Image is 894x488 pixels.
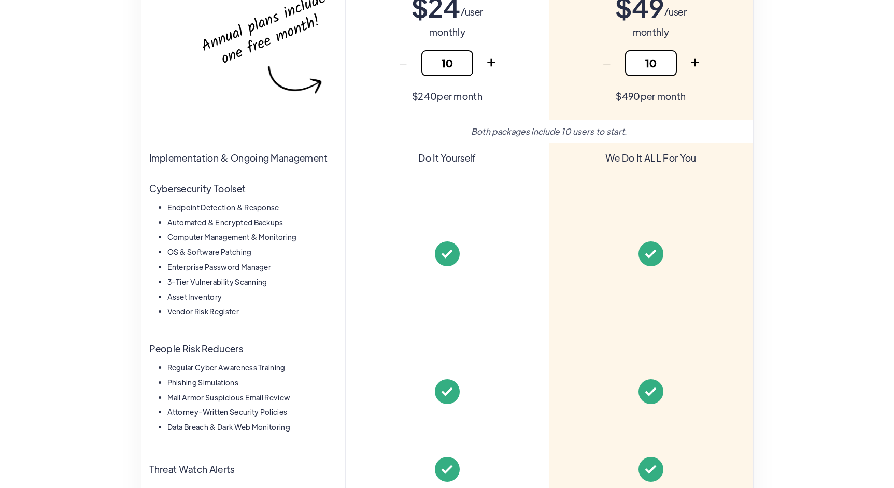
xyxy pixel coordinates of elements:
li: Phishing Simulations [167,377,337,389]
li: Attorney-Written Security Policies [167,406,337,419]
form: Price Form 1 [594,50,708,76]
div: monthly [633,25,669,40]
div: Do It Yourself [418,151,476,166]
li: Automated & Encrypted Backups [167,217,337,229]
li: Regular Cyber Awareness Training [167,362,337,374]
li: Data Breach & Dark Web Monitoring [167,421,337,434]
li: Enterprise Password Manager [167,261,337,274]
span: 240 [418,90,437,102]
div: monthly [429,25,465,40]
div: Implementation & Ongoing Management [149,151,328,166]
li: Endpoint Detection & Response [167,202,337,214]
div: Threat Watch Alerts [149,462,235,477]
span: 490 [622,90,641,102]
a: - [390,50,416,76]
li: Mail Armor Suspicious Email Review [167,392,337,404]
a: + [682,50,708,76]
em: Both packages include 10 users to start. [471,126,628,137]
a: + [478,50,504,76]
div: We Do It ALL For You [605,151,696,166]
img: Arrow pointing to pricing [266,65,323,96]
input: 10 [625,50,677,76]
li: Computer Management & Monitoring [167,231,337,243]
a: - [594,50,620,76]
div: /user [664,5,687,20]
li: OS & Software Patching [167,246,337,259]
li: Vendor Risk Register [167,306,337,318]
div: $ per month [616,89,686,104]
li: Asset Inventory [167,291,337,304]
iframe: Chat Widget [716,376,894,488]
form: Price Form 1 [390,50,504,76]
li: 3-Tier Vulnerability Scanning [167,276,337,289]
div: Cybersecurity Toolset [149,181,246,196]
div: People Risk Reducers [149,341,243,356]
div: $ per month [412,89,483,104]
div: /user [461,5,484,20]
input: 10 [421,50,473,76]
